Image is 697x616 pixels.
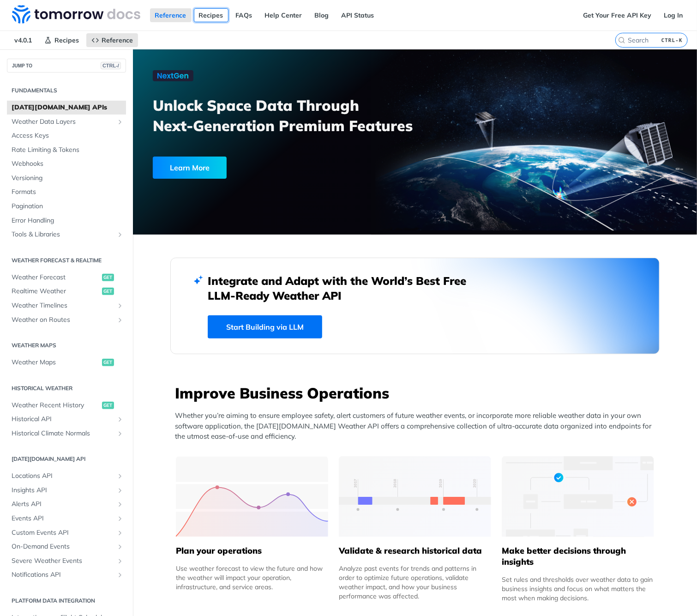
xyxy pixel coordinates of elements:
button: Show subpages for Severe Weather Events [116,557,124,565]
span: Pagination [12,202,124,211]
h3: Unlock Space Data Through Next-Generation Premium Features [153,95,425,136]
span: Locations API [12,471,114,481]
span: Weather Timelines [12,301,114,310]
span: Tools & Libraries [12,230,114,239]
span: Weather on Routes [12,315,114,325]
a: Locations APIShow subpages for Locations API [7,469,126,483]
p: Whether you’re aiming to ensure employee safety, alert customers of future weather events, or inc... [175,411,660,442]
span: Notifications API [12,570,114,580]
a: Versioning [7,171,126,185]
span: Historical Climate Normals [12,429,114,438]
h2: Historical Weather [7,384,126,393]
button: Show subpages for Insights API [116,487,124,494]
h2: Weather Forecast & realtime [7,256,126,265]
a: API Status [336,8,379,22]
button: Show subpages for Weather on Routes [116,316,124,324]
span: Reference [102,36,133,44]
img: Tomorrow.io Weather API Docs [12,5,140,24]
span: get [102,288,114,295]
span: Access Keys [12,131,124,140]
span: Recipes [54,36,79,44]
a: Error Handling [7,214,126,228]
span: Formats [12,187,124,197]
h2: Platform DATA integration [7,597,126,605]
a: Log In [659,8,688,22]
a: Alerts APIShow subpages for Alerts API [7,497,126,511]
a: On-Demand EventsShow subpages for On-Demand Events [7,540,126,554]
span: Weather Maps [12,358,100,367]
div: Analyze past events for trends and patterns in order to optimize future operations, validate weat... [339,564,491,601]
span: CTRL-/ [101,62,121,69]
button: Show subpages for Alerts API [116,501,124,508]
a: Blog [310,8,334,22]
a: Historical APIShow subpages for Historical API [7,412,126,426]
img: NextGen [153,70,193,81]
a: Recipes [39,33,84,47]
a: Weather Data LayersShow subpages for Weather Data Layers [7,115,126,129]
a: Severe Weather EventsShow subpages for Severe Weather Events [7,554,126,568]
span: Historical API [12,415,114,424]
img: a22d113-group-496-32x.svg [502,456,654,537]
a: Weather Mapsget [7,356,126,369]
span: Rate Limiting & Tokens [12,145,124,155]
a: Help Center [260,8,307,22]
span: get [102,359,114,366]
span: Weather Data Layers [12,117,114,127]
div: Learn More [153,157,227,179]
a: Realtime Weatherget [7,284,126,298]
button: Show subpages for Events API [116,515,124,522]
a: Reference [150,8,192,22]
h2: Integrate and Adapt with the World’s Best Free LLM-Ready Weather API [208,273,480,303]
button: Show subpages for Custom Events API [116,529,124,537]
div: Set rules and thresholds over weather data to gain business insights and focus on what matters th... [502,575,654,603]
span: Events API [12,514,114,523]
a: [DATE][DOMAIN_NAME] APIs [7,101,126,115]
kbd: CTRL-K [659,36,685,45]
svg: Search [618,36,625,44]
a: Weather TimelinesShow subpages for Weather Timelines [7,299,126,313]
span: Realtime Weather [12,287,100,296]
span: Insights API [12,486,114,495]
a: Recipes [194,8,228,22]
a: Webhooks [7,157,126,171]
button: Show subpages for Historical Climate Normals [116,430,124,437]
a: Historical Climate NormalsShow subpages for Historical Climate Normals [7,427,126,441]
a: Get Your Free API Key [578,8,656,22]
button: Show subpages for On-Demand Events [116,543,124,550]
div: Use weather forecast to view the future and how the weather will impact your operation, infrastru... [176,564,328,592]
button: Show subpages for Historical API [116,416,124,423]
h2: [DATE][DOMAIN_NAME] API [7,455,126,463]
a: Weather Forecastget [7,271,126,284]
span: get [102,402,114,409]
a: Rate Limiting & Tokens [7,143,126,157]
button: Show subpages for Tools & Libraries [116,231,124,238]
span: Alerts API [12,500,114,509]
a: FAQs [231,8,258,22]
h3: Improve Business Operations [175,383,660,403]
h5: Plan your operations [176,545,328,556]
span: Custom Events API [12,528,114,537]
button: Show subpages for Weather Data Layers [116,118,124,126]
h5: Make better decisions through insights [502,545,654,568]
a: Formats [7,185,126,199]
span: v4.0.1 [9,33,37,47]
h2: Weather Maps [7,341,126,350]
button: Show subpages for Notifications API [116,571,124,579]
a: Insights APIShow subpages for Insights API [7,483,126,497]
a: Tools & LibrariesShow subpages for Tools & Libraries [7,228,126,242]
span: [DATE][DOMAIN_NAME] APIs [12,103,124,112]
a: Reference [86,33,138,47]
a: Start Building via LLM [208,315,322,338]
img: 39565e8-group-4962x.svg [176,456,328,537]
span: Weather Forecast [12,273,100,282]
a: Custom Events APIShow subpages for Custom Events API [7,526,126,540]
span: Error Handling [12,216,124,225]
span: get [102,274,114,281]
span: Severe Weather Events [12,556,114,566]
a: Pagination [7,199,126,213]
h5: Validate & research historical data [339,545,491,556]
h2: Fundamentals [7,86,126,95]
span: Weather Recent History [12,401,100,410]
a: Weather on RoutesShow subpages for Weather on Routes [7,313,126,327]
a: Learn More [153,157,371,179]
